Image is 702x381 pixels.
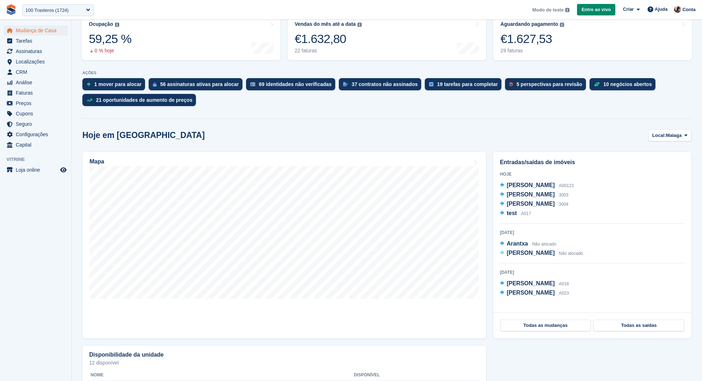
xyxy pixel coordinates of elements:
[16,98,59,108] span: Preços
[559,251,583,256] span: Não alocado
[429,82,433,86] img: task-75834270c22a3079a89374b754ae025e5fb1db73e45f91037f5363f120a921f8.svg
[246,78,339,94] a: 69 identidades não verificadas
[16,88,59,98] span: Faturas
[500,279,569,289] a: [PERSON_NAME] A018
[674,6,681,13] img: Patrick Blanc
[4,36,68,46] a: menu
[560,23,564,27] img: icon-info-grey-7440780725fd019a000dd9b08b2336e03edf1995a4989e88bcd33f0948082b44.svg
[507,191,555,197] span: [PERSON_NAME]
[357,23,362,27] img: icon-info-grey-7440780725fd019a000dd9b08b2336e03edf1995a4989e88bcd33f0948082b44.svg
[59,166,68,174] a: Loja de pré-visualização
[604,81,652,87] div: 10 negócios abertos
[160,81,239,87] div: 56 assinaturas ativas para alocar
[16,36,59,46] span: Tarefas
[666,132,682,139] span: Malaga
[590,78,659,94] a: 10 negócios abertos
[16,109,59,119] span: Cupons
[532,242,556,247] span: Não alocado
[4,67,68,77] a: menu
[437,81,498,87] div: 19 tarefas para completar
[500,289,569,298] a: [PERSON_NAME] A023
[4,77,68,87] a: menu
[6,156,71,163] span: Vitrine
[16,119,59,129] span: Seguro
[500,229,684,236] div: [DATE]
[295,48,362,54] div: 22 faturas
[4,109,68,119] a: menu
[4,165,68,175] a: menu
[4,119,68,129] a: menu
[16,165,59,175] span: Loja online
[4,88,68,98] a: menu
[82,78,149,94] a: 1 mover para alocar
[500,209,531,218] a: test A017
[16,77,59,87] span: Análise
[507,201,555,207] span: [PERSON_NAME]
[295,32,362,46] div: €1.632,80
[149,78,246,94] a: 56 assinaturas ativas para alocar
[507,210,517,216] span: test
[593,320,684,331] a: Todas as saídas
[682,6,696,13] span: Conta
[509,82,513,86] img: prospect-51fa495bee0391a8d652442698ab0144808aea92771e9ea1ae160a38d050c398.svg
[115,23,119,27] img: icon-info-grey-7440780725fd019a000dd9b08b2336e03edf1995a4989e88bcd33f0948082b44.svg
[582,6,611,13] span: Entre ao vivo
[4,129,68,139] a: menu
[493,15,692,60] a: Aguardando pagamento €1.627,53 29 faturas
[16,46,59,56] span: Assinaturas
[500,21,558,27] div: Aguardando pagamento
[4,57,68,67] a: menu
[565,8,569,12] img: icon-info-grey-7440780725fd019a000dd9b08b2336e03edf1995a4989e88bcd33f0948082b44.svg
[259,81,332,87] div: 69 identidades não verificadas
[89,352,164,358] h2: Disponibilidade da unidade
[339,78,425,94] a: 37 contratos não assinados
[655,6,668,13] span: Ajuda
[16,129,59,139] span: Configurações
[500,190,568,200] a: [PERSON_NAME] 3003
[89,360,479,365] p: 12 disponível
[500,239,556,249] a: Arantxa Não alocado
[521,211,531,216] span: A017
[507,250,555,256] span: [PERSON_NAME]
[559,202,568,207] span: 3004
[4,140,68,150] a: menu
[500,181,574,190] a: [PERSON_NAME] A00123
[505,78,590,94] a: 5 perspectivas para revisão
[500,269,684,276] div: [DATE]
[500,32,564,46] div: €1.627,53
[648,129,691,141] button: Local: Malaga
[90,158,104,165] h2: Mapa
[559,192,568,197] span: 3003
[16,67,59,77] span: CRM
[16,57,59,67] span: Localizações
[87,82,91,86] img: move_ins_to_allocate_icon-fdf77a2bb77ea45bf5b3d319d69a93e2d87916cf1d5bf7949dd705db3b84f3ca.svg
[559,291,569,296] span: A023
[16,25,59,35] span: Mudança de Casa
[82,130,205,140] h2: Hoje em [GEOGRAPHIC_DATA]
[94,81,141,87] div: 1 mover para alocar
[288,15,486,60] a: Vendas do mês até a data €1.632,80 22 faturas
[507,290,555,296] span: [PERSON_NAME]
[89,21,113,27] div: Ocupação
[507,182,555,188] span: [PERSON_NAME]
[577,4,616,16] a: Entre ao vivo
[250,82,255,86] img: verify_identity-adf6edd0f0f0b5bbfe63781bf79b02c33cf7c696d77639b501bdc392416b5a36.svg
[500,249,583,258] a: [PERSON_NAME] Não alocado
[87,99,92,102] img: price_increase_opportunities-93ffe204e8149a01c8c9dc8f82e8f89637d9d84a8eef4429ea346261dce0b2c0.svg
[153,82,157,87] img: active_subscription_to_allocate_icon-d502201f5373d7db506a760aba3b589e785aa758c864c3986d89f69b8ff3...
[532,6,563,14] span: Modo de teste
[343,82,348,86] img: contract_signature_icon-13c848040528278c33f63329250d36e43548de30e8caae1d1a13099fd9432cc5.svg
[89,370,354,381] th: Nome
[16,140,59,150] span: Capital
[82,71,691,75] p: AÇÕES
[652,132,666,139] span: Local:
[82,94,199,110] a: 21 oportunidades de aumento de preços
[500,48,564,54] div: 29 faturas
[82,152,486,338] a: Mapa
[4,46,68,56] a: menu
[354,370,433,381] th: Disponível
[500,320,591,331] a: Todas as mudanças
[425,78,505,94] a: 19 tarefas para completar
[507,240,528,247] span: Arantxa
[25,7,69,14] div: 100 Trasteros (1724)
